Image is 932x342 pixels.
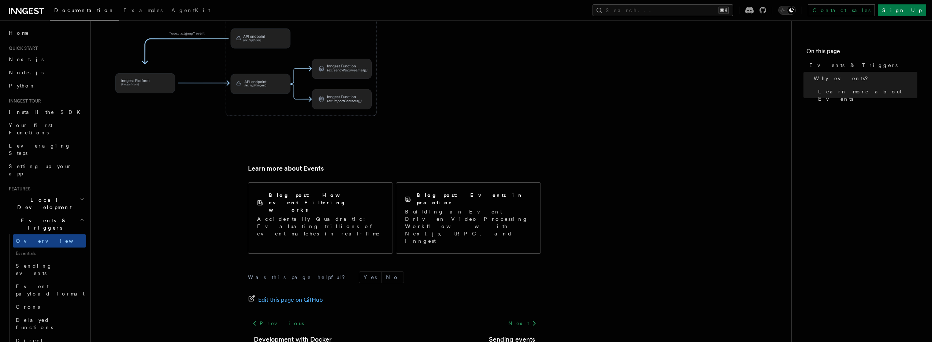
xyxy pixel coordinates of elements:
a: Examples [119,2,167,20]
span: Events & Triggers [6,217,80,231]
span: Why events? [814,75,873,82]
button: Yes [359,272,381,283]
h2: Blog post: Events in practice [417,192,532,206]
span: Leveraging Steps [9,143,71,156]
a: Next [504,317,541,330]
span: Next.js [9,56,44,62]
h2: Blog post: How event Filtering works [269,192,384,213]
h4: On this page [806,47,917,59]
a: Crons [13,300,86,313]
a: Edit this page on GitHub [248,295,323,305]
button: No [382,272,404,283]
a: Sending events [13,259,86,280]
span: Local Development [6,196,80,211]
span: Install the SDK [9,109,85,115]
span: Essentials [13,248,86,259]
a: Previous [248,317,308,330]
a: AgentKit [167,2,215,20]
a: Overview [13,234,86,248]
a: Events & Triggers [806,59,917,72]
a: Learn more about Events [815,85,917,105]
a: Delayed functions [13,313,86,334]
button: Local Development [6,193,86,214]
span: Edit this page on GitHub [258,295,323,305]
span: Features [6,186,30,192]
a: Your first Functions [6,119,86,139]
a: Node.js [6,66,86,79]
button: Search...⌘K [593,4,733,16]
a: Blog post: How event Filtering worksAccidentally Quadratic: Evaluating trillions of event matches... [248,182,393,254]
a: Contact sales [808,4,875,16]
p: Was this page helpful? [248,274,350,281]
a: Documentation [50,2,119,21]
span: Quick start [6,45,38,51]
a: Sign Up [878,4,926,16]
a: Event payload format [13,280,86,300]
span: Documentation [54,7,115,13]
a: Learn more about Events [248,163,324,174]
span: Python [9,83,36,89]
span: Overview [16,238,91,244]
kbd: ⌘K [719,7,729,14]
span: Examples [123,7,163,13]
span: Sending events [16,263,52,276]
span: Home [9,29,29,37]
a: Home [6,26,86,40]
span: Your first Functions [9,122,52,135]
a: Next.js [6,53,86,66]
p: Accidentally Quadratic: Evaluating trillions of event matches in real-time [257,215,384,237]
a: Why events? [811,72,917,85]
span: Setting up your app [9,163,72,176]
a: Leveraging Steps [6,139,86,160]
span: Events & Triggers [809,62,898,69]
a: Blog post: Events in practiceBuilding an Event Driven Video Processing Workflow with Next.js, tRP... [396,182,541,254]
a: Install the SDK [6,105,86,119]
a: Setting up your app [6,160,86,180]
button: Toggle dark mode [778,6,796,15]
span: Inngest tour [6,98,41,104]
span: Delayed functions [16,317,53,330]
span: AgentKit [171,7,210,13]
p: Building an Event Driven Video Processing Workflow with Next.js, tRPC, and Inngest [405,208,532,245]
span: Learn more about Events [818,88,917,103]
span: Node.js [9,70,44,75]
span: Event payload format [16,283,85,297]
span: Crons [16,304,40,310]
a: Python [6,79,86,92]
button: Events & Triggers [6,214,86,234]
